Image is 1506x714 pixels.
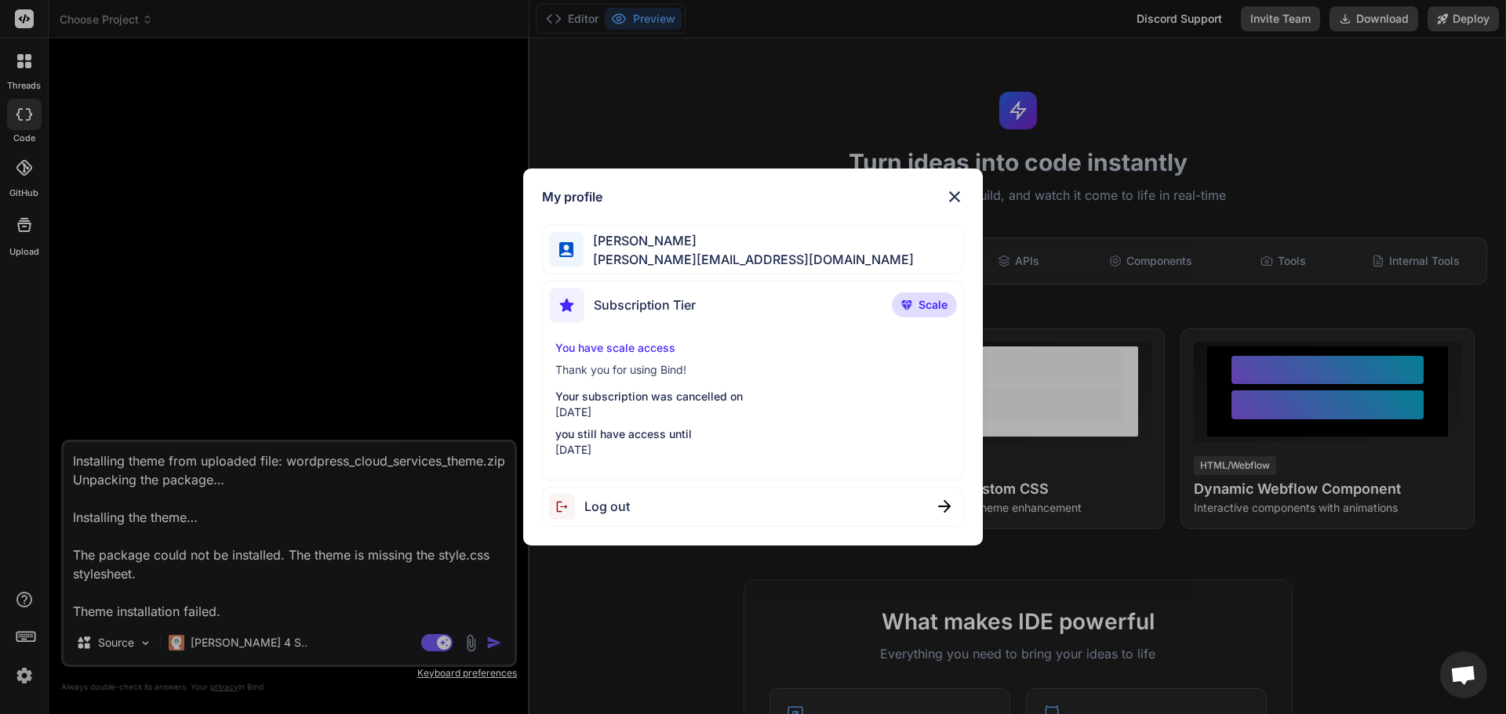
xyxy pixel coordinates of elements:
[555,340,951,356] p: You have scale access
[584,250,914,269] span: [PERSON_NAME][EMAIL_ADDRESS][DOMAIN_NAME]
[555,389,951,404] p: Your subscription was cancelled on
[945,187,964,206] img: close
[555,404,951,420] p: [DATE]
[594,295,696,314] span: Subscription Tier
[584,497,630,516] span: Log out
[1440,651,1487,698] div: Open chat
[919,297,948,313] span: Scale
[555,426,951,442] p: you still have access until
[559,242,574,257] img: profile
[584,231,914,250] span: [PERSON_NAME]
[938,500,951,513] img: close
[555,362,951,378] p: Thank you for using Bind!
[549,288,584,323] img: subscription
[901,300,912,310] img: premium
[542,187,602,206] h1: My profile
[549,494,584,520] img: logout
[555,442,951,458] p: [DATE]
